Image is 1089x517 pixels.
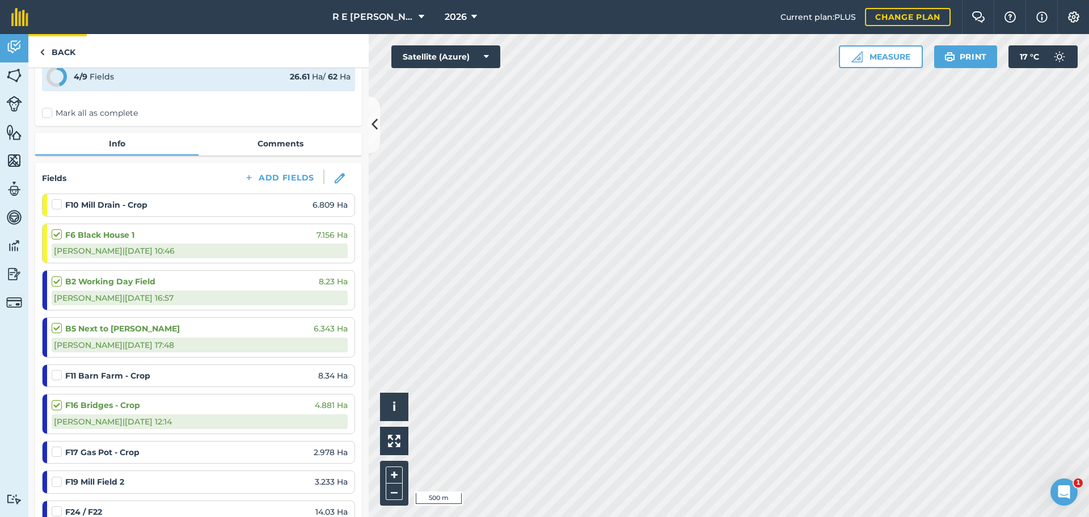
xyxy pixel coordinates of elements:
[6,266,22,283] img: svg+xml;base64,PD94bWwgdmVyc2lvbj0iMS4wIiBlbmNvZGluZz0idXRmLTgiPz4KPCEtLSBHZW5lcmF0b3I6IEFkb2JlIE...
[65,199,147,211] strong: F10 Mill Drain - Crop
[74,72,87,82] strong: 4 / 9
[6,152,22,169] img: svg+xml;base64,PHN2ZyB4bWxucz0iaHR0cDovL3d3dy53My5vcmcvMjAwMC9zdmciIHdpZHRoPSI1NiIgaGVpZ2h0PSI2MC...
[65,275,155,288] strong: B2 Working Day Field
[839,45,923,68] button: Measure
[386,466,403,484] button: +
[42,107,138,119] label: Mark all as complete
[1036,10,1048,24] img: svg+xml;base64,PHN2ZyB4bWxucz0iaHR0cDovL3d3dy53My5vcmcvMjAwMC9zdmciIHdpZHRoPSIxNyIgaGVpZ2h0PSIxNy...
[944,50,955,64] img: svg+xml;base64,PHN2ZyB4bWxucz0iaHR0cDovL3d3dy53My5vcmcvMjAwMC9zdmciIHdpZHRoPSIxOSIgaGVpZ2h0PSIyNC...
[1008,45,1078,68] button: 17 °C
[315,476,348,488] span: 3.233 Ha
[314,446,348,459] span: 2.978 Ha
[391,45,500,68] button: Satellite (Azure)
[6,295,22,310] img: svg+xml;base64,PD94bWwgdmVyc2lvbj0iMS4wIiBlbmNvZGluZz0idXRmLTgiPz4KPCEtLSBHZW5lcmF0b3I6IEFkb2JlIE...
[1003,11,1017,23] img: A question mark icon
[11,8,28,26] img: fieldmargin Logo
[1020,45,1039,68] span: 17 ° C
[318,369,348,382] span: 8.34 Ha
[865,8,951,26] a: Change plan
[6,209,22,226] img: svg+xml;base64,PD94bWwgdmVyc2lvbj0iMS4wIiBlbmNvZGluZz0idXRmLTgiPz4KPCEtLSBHZW5lcmF0b3I6IEFkb2JlIE...
[316,229,348,241] span: 7.156 Ha
[6,96,22,112] img: svg+xml;base64,PD94bWwgdmVyc2lvbj0iMS4wIiBlbmNvZGluZz0idXRmLTgiPz4KPCEtLSBHZW5lcmF0b3I6IEFkb2JlIE...
[1050,478,1078,506] iframe: Intercom live chat
[1074,478,1083,487] span: 1
[6,67,22,84] img: svg+xml;base64,PHN2ZyB4bWxucz0iaHR0cDovL3d3dy53My5vcmcvMjAwMC9zdmciIHdpZHRoPSI1NiIgaGVpZ2h0PSI2MC...
[6,39,22,56] img: svg+xml;base64,PD94bWwgdmVyc2lvbj0iMS4wIiBlbmNvZGluZz0idXRmLTgiPz4KPCEtLSBHZW5lcmF0b3I6IEFkb2JlIE...
[1048,45,1071,68] img: svg+xml;base64,PD94bWwgdmVyc2lvbj0iMS4wIiBlbmNvZGluZz0idXRmLTgiPz4KPCEtLSBHZW5lcmF0b3I6IEFkb2JlIE...
[972,11,985,23] img: Two speech bubbles overlapping with the left bubble in the forefront
[6,180,22,197] img: svg+xml;base64,PD94bWwgdmVyc2lvbj0iMS4wIiBlbmNvZGluZz0idXRmLTgiPz4KPCEtLSBHZW5lcmF0b3I6IEFkb2JlIE...
[65,229,134,241] strong: F6 Black House 1
[199,133,362,154] a: Comments
[42,172,66,184] h4: Fields
[386,484,403,500] button: –
[52,338,348,352] div: [PERSON_NAME] | [DATE] 17:48
[290,72,310,82] strong: 26.61
[332,10,414,24] span: R E [PERSON_NAME]
[6,237,22,254] img: svg+xml;base64,PD94bWwgdmVyc2lvbj0iMS4wIiBlbmNvZGluZz0idXRmLTgiPz4KPCEtLSBHZW5lcmF0b3I6IEFkb2JlIE...
[319,275,348,288] span: 8.23 Ha
[1067,11,1080,23] img: A cog icon
[328,72,337,82] strong: 62
[780,11,856,23] span: Current plan : PLUS
[235,170,323,186] button: Add Fields
[65,322,180,335] strong: B5 Next to [PERSON_NAME]
[335,173,345,183] img: svg+xml;base64,PHN2ZyB3aWR0aD0iMTgiIGhlaWdodD0iMTgiIHZpZXdCb3g9IjAgMCAxOCAxOCIgZmlsbD0ibm9uZSIgeG...
[851,51,863,62] img: Ruler icon
[6,124,22,141] img: svg+xml;base64,PHN2ZyB4bWxucz0iaHR0cDovL3d3dy53My5vcmcvMjAwMC9zdmciIHdpZHRoPSI1NiIgaGVpZ2h0PSI2MC...
[40,45,45,59] img: svg+xml;base64,PHN2ZyB4bWxucz0iaHR0cDovL3d3dy53My5vcmcvMjAwMC9zdmciIHdpZHRoPSI5IiBoZWlnaHQ9IjI0Ii...
[52,243,348,258] div: [PERSON_NAME] | [DATE] 10:46
[65,446,140,459] strong: F17 Gas Pot - Crop
[313,199,348,211] span: 6.809 Ha
[65,369,150,382] strong: F11 Barn Farm - Crop
[6,494,22,505] img: svg+xml;base64,PD94bWwgdmVyc2lvbj0iMS4wIiBlbmNvZGluZz0idXRmLTgiPz4KPCEtLSBHZW5lcmF0b3I6IEFkb2JlIE...
[392,400,396,414] span: i
[290,70,351,83] div: Ha / Ha
[52,291,348,305] div: [PERSON_NAME] | [DATE] 16:57
[65,476,124,488] strong: F19 Mill Field 2
[315,399,348,411] span: 4.881 Ha
[445,10,467,24] span: 2026
[28,34,87,68] a: Back
[35,133,199,154] a: Info
[65,399,140,411] strong: F16 Bridges - Crop
[52,414,348,429] div: [PERSON_NAME] | [DATE] 12:14
[934,45,998,68] button: Print
[380,393,408,421] button: i
[388,435,400,447] img: Four arrows, one pointing top left, one top right, one bottom right and the last bottom left
[74,70,114,83] div: Fields
[314,322,348,335] span: 6.343 Ha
